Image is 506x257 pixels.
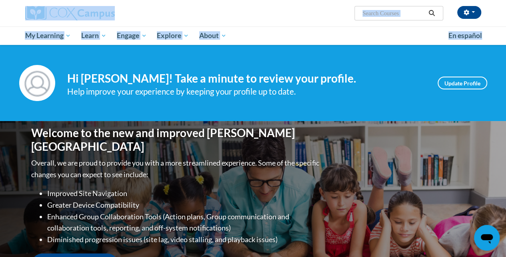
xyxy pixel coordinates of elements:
[194,26,232,45] a: About
[31,157,321,180] p: Overall, we are proud to provide you with a more streamlined experience. Some of the specific cha...
[67,72,426,85] h4: Hi [PERSON_NAME]! Take a minute to review your profile.
[443,27,487,44] a: En español
[25,31,71,40] span: My Learning
[19,65,55,101] img: Profile Image
[157,31,189,40] span: Explore
[19,26,487,45] div: Main menu
[67,85,426,98] div: Help improve your experience by keeping your profile up to date.
[112,26,152,45] a: Engage
[47,188,321,199] li: Improved Site Navigation
[47,234,321,245] li: Diminished progression issues (site lag, video stalling, and playback issues)
[438,77,487,89] a: Update Profile
[117,31,147,40] span: Engage
[362,8,426,18] input: Search Courses
[47,199,321,211] li: Greater Device Compatibility
[199,31,226,40] span: About
[152,26,194,45] a: Explore
[25,6,115,20] img: Cox Campus
[457,6,481,19] button: Account Settings
[20,26,76,45] a: My Learning
[474,225,500,251] iframe: Button to launch messaging window
[426,8,438,18] button: Search
[76,26,112,45] a: Learn
[25,6,169,20] a: Cox Campus
[47,211,321,234] li: Enhanced Group Collaboration Tools (Action plans, Group communication and collaboration tools, re...
[448,31,482,40] span: En español
[81,31,106,40] span: Learn
[31,126,321,153] h1: Welcome to the new and improved [PERSON_NAME][GEOGRAPHIC_DATA]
